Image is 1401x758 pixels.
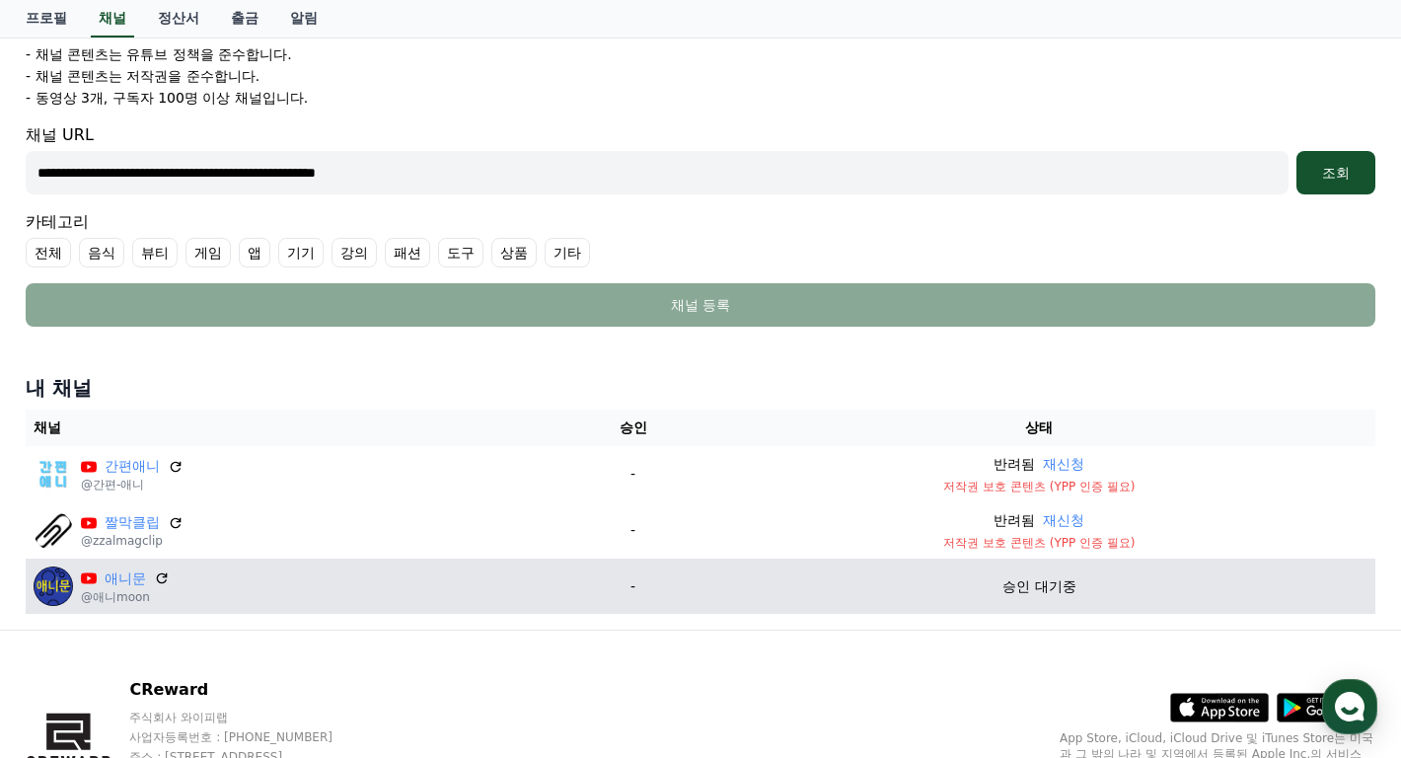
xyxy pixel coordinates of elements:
[711,535,1367,551] p: 저작권 보호 콘텐츠 (YPP 인증 필요)
[994,510,1035,531] p: 반려됨
[185,238,231,267] label: 게임
[26,410,562,446] th: 채널
[570,464,696,485] p: -
[1296,151,1375,194] button: 조회
[132,238,178,267] label: 뷰티
[105,568,146,589] a: 애니문
[491,238,537,267] label: 상품
[278,238,324,267] label: 기기
[129,710,370,725] p: 주식회사 와이피랩
[81,533,184,549] p: @zzalmagclip
[1002,576,1075,597] p: 승인 대기중
[65,295,1336,315] div: 채널 등록
[26,123,1375,194] div: 채널 URL
[26,283,1375,327] button: 채널 등록
[438,238,483,267] label: 도구
[129,678,370,702] p: CReward
[181,625,204,641] span: 대화
[26,88,308,108] p: - 동영상 3개, 구독자 100명 이상 채널입니다.
[305,624,329,640] span: 설정
[570,520,696,541] p: -
[129,729,370,745] p: 사업자등록번호 : [PHONE_NUMBER]
[239,238,270,267] label: 앱
[130,594,255,644] a: 대화
[26,374,1375,402] h4: 내 채널
[26,66,259,86] p: - 채널 콘텐츠는 저작권을 준수합니다.
[26,238,71,267] label: 전체
[385,238,430,267] label: 패션
[105,456,160,477] a: 간편애니
[81,477,184,493] p: @간편-애니
[994,454,1035,475] p: 반려됨
[1043,510,1084,531] button: 재신청
[570,576,696,597] p: -
[255,594,379,644] a: 설정
[562,410,703,446] th: 승인
[26,210,1375,267] div: 카테고리
[62,624,74,640] span: 홈
[6,594,130,644] a: 홈
[1043,454,1084,475] button: 재신청
[81,589,170,605] p: @애니moon
[105,512,160,533] a: 짤막클립
[332,238,377,267] label: 강의
[79,238,124,267] label: 음식
[34,511,73,551] img: 짤막클립
[711,479,1367,494] p: 저작권 보호 콘텐츠 (YPP 인증 필요)
[1304,163,1367,183] div: 조회
[703,410,1375,446] th: 상태
[34,455,73,494] img: 간편애니
[545,238,590,267] label: 기타
[34,567,73,606] img: 애니문
[26,44,292,64] p: - 채널 콘텐츠는 유튜브 정책을 준수합니다.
